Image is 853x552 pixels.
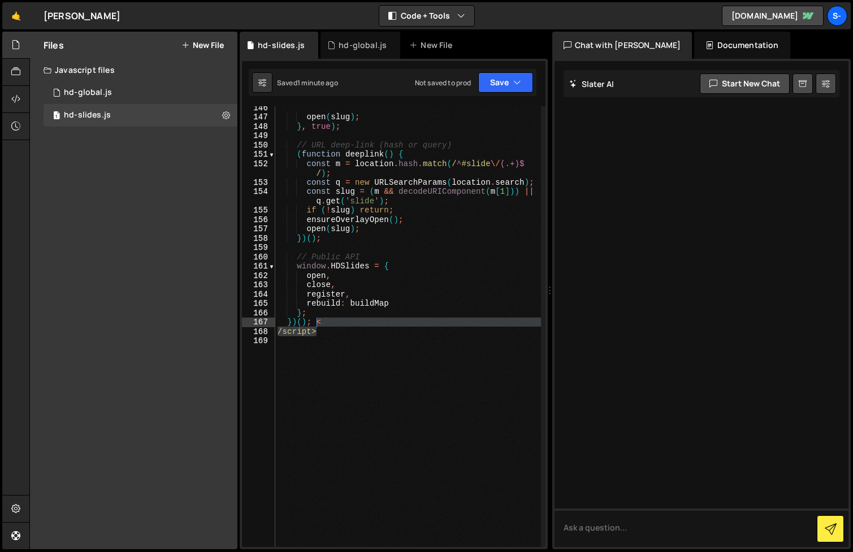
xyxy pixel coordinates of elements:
[242,327,275,337] div: 168
[242,141,275,150] div: 150
[242,318,275,327] div: 167
[242,131,275,141] div: 149
[242,187,275,206] div: 154
[242,224,275,234] div: 157
[339,40,387,51] div: hd-global.js
[242,122,275,132] div: 148
[44,81,237,104] div: 17020/46749.js
[409,40,457,51] div: New File
[181,41,224,50] button: New File
[722,6,824,26] a: [DOMAIN_NAME]
[53,112,60,121] span: 1
[242,280,275,290] div: 163
[552,32,692,59] div: Chat with [PERSON_NAME]
[64,88,112,98] div: hd-global.js
[44,39,64,51] h2: Files
[242,308,275,318] div: 166
[415,78,471,88] div: Not saved to prod
[297,78,338,88] div: 1 minute ago
[242,234,275,244] div: 158
[242,271,275,281] div: 162
[242,253,275,262] div: 160
[242,336,275,346] div: 169
[64,110,111,120] div: hd-slides.js
[242,103,275,113] div: 146
[242,150,275,159] div: 151
[44,104,237,127] div: 17020/47060.js
[242,215,275,225] div: 156
[2,2,30,29] a: 🤙
[30,59,237,81] div: Javascript files
[242,262,275,271] div: 161
[44,9,120,23] div: [PERSON_NAME]
[242,243,275,253] div: 159
[242,206,275,215] div: 155
[242,290,275,299] div: 164
[827,6,847,26] a: s-
[242,299,275,308] div: 165
[700,73,790,94] button: Start new chat
[694,32,790,59] div: Documentation
[258,40,305,51] div: hd-slides.js
[242,178,275,188] div: 153
[569,79,614,89] h2: Slater AI
[242,159,275,178] div: 152
[242,112,275,122] div: 147
[277,78,338,88] div: Saved
[379,6,474,26] button: Code + Tools
[478,72,533,93] button: Save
